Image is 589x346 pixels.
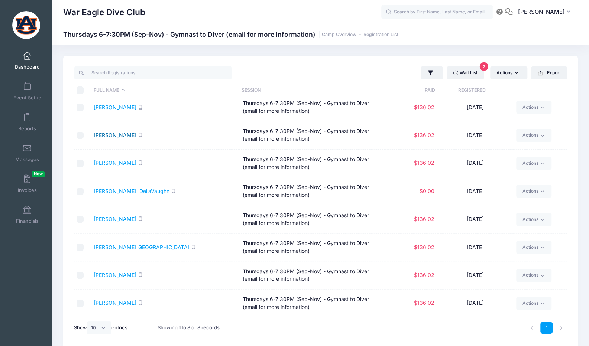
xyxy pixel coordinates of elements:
td: [DATE] [438,121,512,149]
td: [DATE] [438,205,512,233]
i: SMS enabled [138,216,143,221]
a: Actions [516,297,551,310]
td: Thursdays 6-7:30PM (Sep-Nov) - Gymnast to Diver (email for more information) [239,290,388,317]
span: Reports [18,125,36,132]
span: Invoices [18,187,37,193]
input: Search by First Name, Last Name, or Email... [381,5,493,20]
span: Messages [15,156,39,163]
a: Reports [10,109,45,135]
td: [DATE] [438,234,512,261]
i: SMS enabled [138,105,143,110]
span: $136.02 [414,300,434,306]
span: [PERSON_NAME] [518,8,564,16]
a: Registration List [363,32,398,37]
i: SMS enabled [171,189,176,193]
a: [PERSON_NAME] [94,216,136,222]
a: Actions [516,213,551,225]
a: Actions [516,157,551,170]
td: Thursdays 6-7:30PM (Sep-Nov) - Gymnast to Diver (email for more information) [239,261,388,289]
th: Paid: activate to sort column ascending [386,81,435,100]
i: SMS enabled [191,245,196,249]
a: Actions [516,185,551,198]
a: [PERSON_NAME] [94,160,136,166]
img: War Eagle Dive Club [12,11,40,39]
td: Thursdays 6-7:30PM (Sep-Nov) - Gymnast to Diver (email for more information) [239,121,388,149]
a: Dashboard [10,48,45,74]
button: Actions [490,66,527,79]
td: [DATE] [438,261,512,289]
span: Event Setup [13,95,41,101]
span: 2 [480,62,488,71]
th: Full Name: activate to sort column descending [90,81,238,100]
span: $0.00 [419,188,434,194]
a: Actions [516,241,551,254]
td: Thursdays 6-7:30PM (Sep-Nov) - Gymnast to Diver (email for more information) [239,94,388,121]
td: [DATE] [438,94,512,121]
span: $136.02 [414,160,434,166]
i: SMS enabled [138,160,143,165]
td: [DATE] [438,150,512,177]
i: SMS enabled [138,300,143,305]
a: [PERSON_NAME][GEOGRAPHIC_DATA] [94,244,190,250]
h1: Thursdays 6-7:30PM (Sep-Nov) - Gymnast to Diver (email for more information) [63,30,398,38]
span: Financials [16,218,39,224]
a: [PERSON_NAME] [94,132,136,138]
i: SMS enabled [138,133,143,137]
a: Event Setup [10,78,45,104]
td: [DATE] [438,290,512,317]
a: [PERSON_NAME] [94,300,136,306]
a: [PERSON_NAME] [94,272,136,278]
td: [DATE] [438,177,512,205]
span: $136.02 [414,216,434,222]
th: Session: activate to sort column ascending [238,81,386,100]
td: Thursdays 6-7:30PM (Sep-Nov) - Gymnast to Diver (email for more information) [239,205,388,233]
button: Export [531,66,567,79]
a: Actions [516,101,551,114]
span: $136.02 [414,132,434,138]
a: InvoicesNew [10,171,45,197]
select: Showentries [87,321,111,334]
a: Wait List2 [447,66,484,79]
th: Registered: activate to sort column ascending [435,81,509,100]
a: 1 [540,322,553,334]
input: Search Registrations [74,66,232,79]
td: Thursdays 6-7:30PM (Sep-Nov) - Gymnast to Diver (email for more information) [239,150,388,177]
span: $136.02 [414,104,434,110]
button: [PERSON_NAME] [513,4,578,21]
div: Showing 1 to 8 of 8 records [158,319,220,336]
a: Messages [10,140,45,166]
span: New [32,171,45,177]
a: Actions [516,129,551,141]
span: Dashboard [15,64,40,70]
td: Thursdays 6-7:30PM (Sep-Nov) - Gymnast to Diver (email for more information) [239,177,388,205]
span: $136.02 [414,244,434,250]
a: [PERSON_NAME] [94,104,136,110]
a: Camp Overview [322,32,356,37]
a: [PERSON_NAME], DellaVaughn [94,188,169,194]
td: Thursdays 6-7:30PM (Sep-Nov) - Gymnast to Diver (email for more information) [239,234,388,261]
label: Show entries [74,321,127,334]
span: $136.02 [414,272,434,278]
a: Financials [10,202,45,228]
a: Actions [516,269,551,281]
h1: War Eagle Dive Club [63,4,145,21]
i: SMS enabled [138,272,143,277]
